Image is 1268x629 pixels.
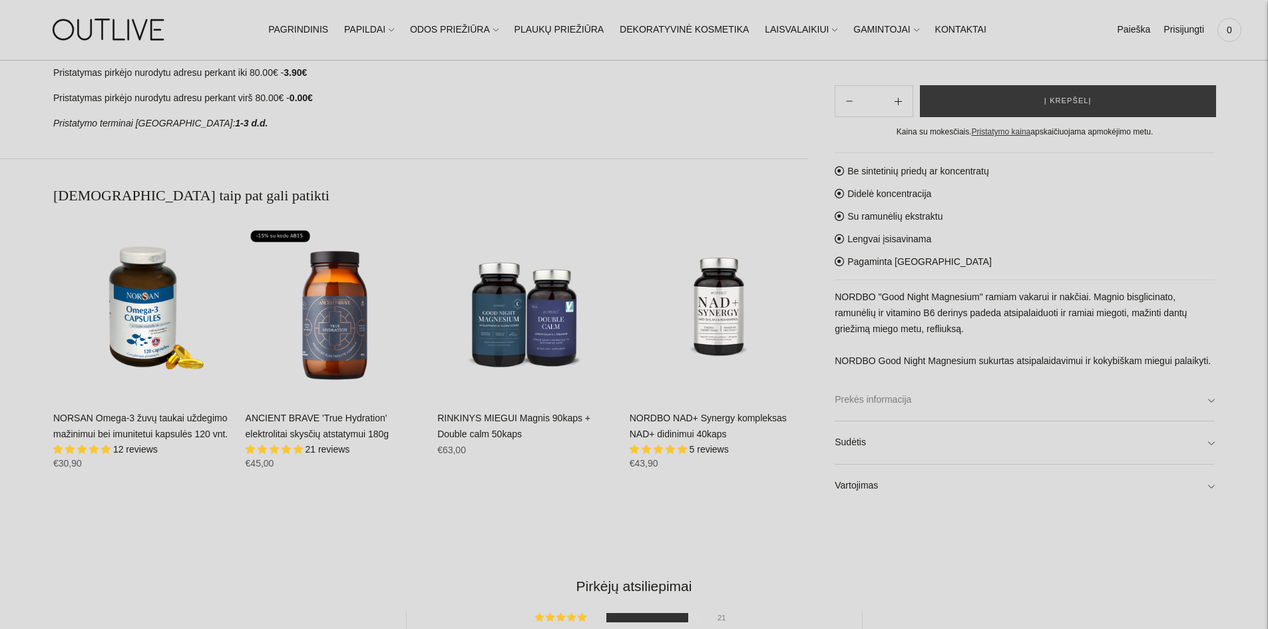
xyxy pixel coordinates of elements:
[835,85,863,117] button: Add product quantity
[1044,95,1092,108] span: Į krepšelį
[27,7,193,53] img: OUTLIVE
[53,91,808,106] p: Pristatymas pirkėjo nurodytu adresu perkant virš 80.00€ -
[437,413,590,439] a: RINKINYS MIEGUI Magnis 90kaps + Double calm 50kaps
[920,85,1216,117] button: Į krepšelį
[765,15,837,45] a: LAISVALAIKIUI
[835,379,1215,421] a: Prekės informacija
[437,445,466,455] span: €63,00
[535,613,588,622] div: 88% (21) reviews with 5 star rating
[620,15,749,45] a: DEKORATYVINĖ KOSMETIKA
[246,444,306,455] span: 5.00 stars
[1217,15,1241,45] a: 0
[835,465,1215,507] a: Vartojimas
[1163,15,1204,45] a: Prisijungti
[935,15,986,45] a: KONTAKTAI
[53,413,228,439] a: NORSAN Omega-3 žuvų taukai uždegimo mažinimui bei imunitetui kapsulės 120 vnt.
[246,458,274,469] span: €45,00
[246,413,389,439] a: ANCIENT BRAVE 'True Hydration' elektrolitai skysčių atstatymui 180g
[235,118,268,128] strong: 1-3 d.d.
[246,218,425,397] a: ANCIENT BRAVE 'True Hydration' elektrolitai skysčių atstatymui 180g
[53,186,808,206] h2: [DEMOGRAPHIC_DATA] taip pat gali patikti
[515,15,604,45] a: PLAUKŲ PRIEŽIŪRA
[53,65,808,81] p: Pristatymas pirkėjo nurodytu adresu perkant iki 80.00€ -
[1117,15,1150,45] a: Paieška
[718,613,734,622] div: 21
[268,15,328,45] a: PAGRINDINIS
[835,125,1215,139] div: Kaina su mokesčiais. apskaičiuojama apmokėjimo metu.
[53,444,113,455] span: 4.92 stars
[630,218,809,397] a: NORDBO NAD+ Synergy kompleksas NAD+ didinimui 40kaps
[53,118,235,128] em: Pristatymo terminai [GEOGRAPHIC_DATA]:
[630,413,787,439] a: NORDBO NAD+ Synergy kompleksas NAD+ didinimui 40kaps
[305,444,349,455] span: 21 reviews
[284,67,307,78] strong: 3.90€
[53,218,232,397] a: NORSAN Omega-3 žuvų taukai uždegimo mažinimui bei imunitetui kapsulės 120 vnt.
[630,458,658,469] span: €43,90
[972,127,1031,136] a: Pristatymo kaina
[410,15,499,45] a: ODOS PRIEŽIŪRA
[437,218,616,397] a: RINKINYS MIEGUI Magnis 90kaps + Double calm 50kaps
[630,444,690,455] span: 5.00 stars
[64,576,1204,596] h2: Pirkėjų atsiliepimai
[113,444,158,455] span: 12 reviews
[835,290,1215,369] p: NORDBO "Good Night Magnesium" ramiam vakarui ir nakčiai. Magnio bisglicinato, ramunėlių ir vitami...
[835,152,1215,508] div: Be sintetinių priedų ar koncentratų Didelė koncentracija Su ramunėlių ekstraktu Lengvai įsisavina...
[863,92,883,111] input: Product quantity
[344,15,394,45] a: PAPILDAI
[53,458,82,469] span: €30,90
[884,85,913,117] button: Subtract product quantity
[835,421,1215,464] a: Sudėtis
[290,93,313,103] strong: 0.00€
[690,444,729,455] span: 5 reviews
[1220,21,1239,39] span: 0
[853,15,919,45] a: GAMINTOJAI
